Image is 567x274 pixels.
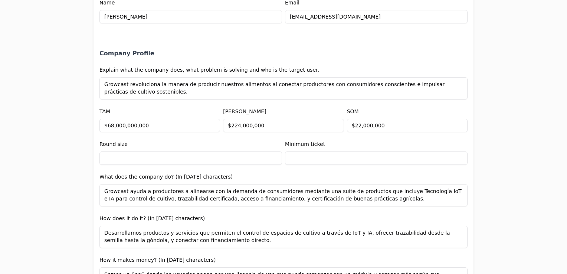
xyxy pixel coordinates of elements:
label: What does the company do? (In [DATE] characters) [99,174,233,180]
textarea: Growcast revoluciona la manera de producir nuestros alimentos al conectar productores con consumi... [99,77,468,100]
label: SOM [347,108,359,114]
textarea: Growcast ayuda a productores a alinearse con la demanda de consumidores mediante una suite de pro... [99,184,468,206]
label: How it makes money? (In [DATE] characters) [99,257,216,263]
label: Minimum ticket [285,141,325,147]
label: How does it do it? (In [DATE] characters) [99,215,205,221]
textarea: Desarrollamos productos y servicios que permiten el control de espacios de cultivo a través de Io... [99,226,468,248]
label: Explain what the company does, what problem is solving and who is the target user. [99,67,319,73]
label: TAM [99,108,110,114]
label: Round size [99,141,128,147]
h2: Company Profile [99,43,468,58]
label: [PERSON_NAME] [223,108,266,114]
